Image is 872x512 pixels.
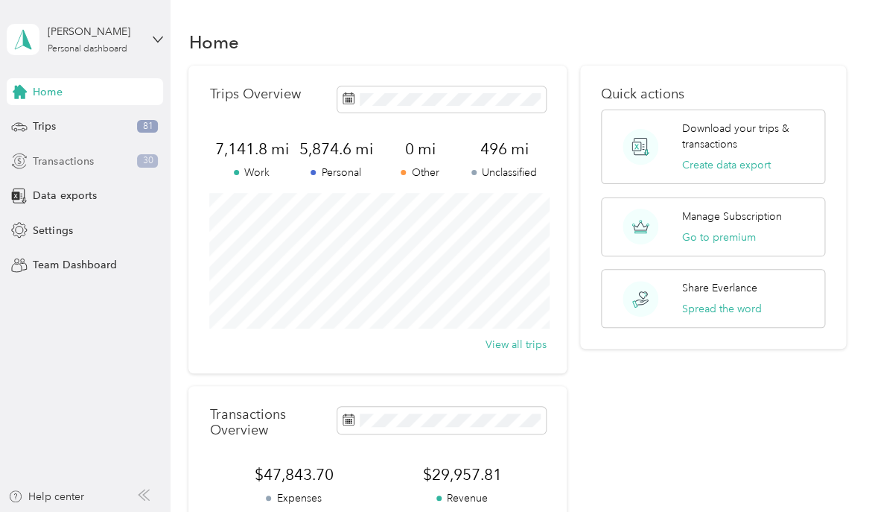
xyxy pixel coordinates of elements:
p: Revenue [378,490,546,506]
p: Personal [293,165,378,180]
p: Manage Subscription [681,209,781,224]
p: Expenses [209,490,378,506]
p: Trips Overview [209,86,300,102]
p: Quick actions [601,86,826,102]
p: Other [378,165,462,180]
span: Trips [33,118,56,134]
button: Help center [8,489,84,505]
span: $47,843.70 [209,464,378,485]
span: 7,141.8 mi [209,139,293,159]
p: Download your trips & transactions [681,121,814,152]
p: Transactions Overview [209,407,329,438]
span: Settings [33,223,72,238]
div: Personal dashboard [48,45,127,54]
button: Spread the word [681,301,761,317]
p: Share Everlance [681,280,757,296]
span: 0 mi [378,139,462,159]
button: View all trips [485,337,546,353]
span: Home [33,84,62,100]
p: Unclassified [462,165,546,180]
button: Go to premium [681,230,755,245]
span: 5,874.6 mi [293,139,378,159]
span: 30 [137,154,158,168]
span: 496 mi [462,139,546,159]
span: Transactions [33,154,93,169]
p: Work [209,165,293,180]
span: Data exports [33,188,96,203]
span: $29,957.81 [378,464,546,485]
iframe: Everlance-gr Chat Button Frame [789,429,872,512]
button: Create data export [681,157,770,173]
div: [PERSON_NAME] [48,24,141,39]
span: Team Dashboard [33,257,116,273]
h1: Home [188,34,238,50]
span: 81 [137,120,158,133]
